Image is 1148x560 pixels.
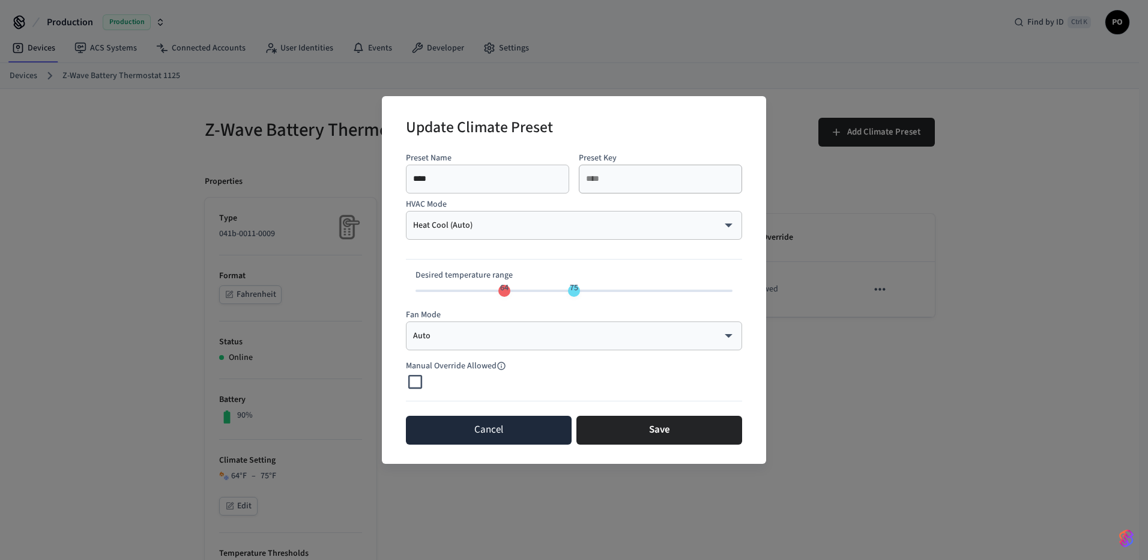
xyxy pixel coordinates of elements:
p: Preset Name [406,152,569,165]
p: HVAC Mode [406,198,742,211]
div: Auto [413,330,735,342]
p: Desired temperature range [415,269,733,282]
span: 64 [500,282,509,294]
img: SeamLogoGradient.69752ec5.svg [1119,529,1134,548]
div: Heat Cool (Auto) [413,219,735,231]
p: Fan Mode [406,309,742,321]
span: 75 [570,282,578,294]
p: Preset Key [579,152,742,165]
button: Save [576,416,742,445]
span: This property is being deprecated. Consider using the schedule's override allowed property instead. [406,360,530,372]
h2: Update Climate Preset [406,111,553,147]
button: Cancel [406,416,572,445]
